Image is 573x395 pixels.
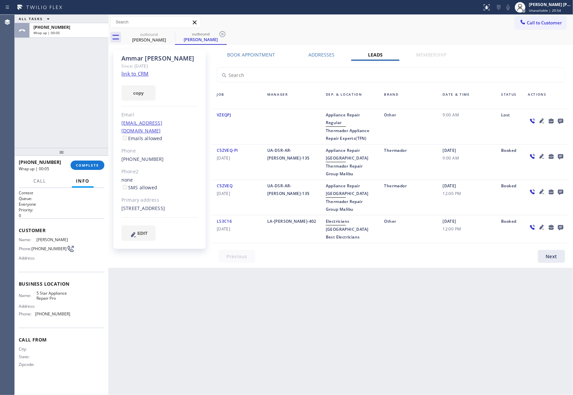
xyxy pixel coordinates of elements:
[326,163,363,177] span: Thermador Repair Group Malibu
[529,2,571,7] div: [PERSON_NAME] [PERSON_NAME]
[121,120,162,134] a: [EMAIL_ADDRESS][DOMAIN_NAME]
[326,226,369,240] span: [GEOGRAPHIC_DATA] Best Electricians
[380,182,439,213] div: Thermador
[326,128,370,141] span: Thermador Appliance Repair Experts(TFN)
[19,362,36,367] span: Zipcode:
[217,147,238,153] span: C5ZVEQ-PI
[71,161,104,170] button: COMPLETE
[380,111,439,142] div: Other
[217,218,232,224] span: LS3C16
[31,246,67,251] span: [PHONE_NUMBER]
[326,147,369,161] span: Appliance Repair [GEOGRAPHIC_DATA]
[121,205,198,212] div: [STREET_ADDRESS]
[121,184,157,191] label: SMS allowed
[19,207,104,213] h2: Priority:
[76,163,99,168] span: COMPLETE
[124,37,174,43] div: [PERSON_NAME]
[416,52,446,58] label: Membership
[19,256,36,261] span: Address:
[19,293,36,298] span: Name:
[217,112,231,118] span: VZEQPJ
[217,183,232,189] span: C5ZVEQ
[121,55,198,62] div: Ammar [PERSON_NAME]
[439,91,497,107] div: Date & Time
[497,146,524,178] div: Booked
[176,36,226,42] div: [PERSON_NAME]
[137,231,148,236] span: EDIT
[121,70,149,77] a: link to CRM
[19,246,31,251] span: Phone:
[111,17,200,27] input: Search
[515,16,566,29] button: Call to Customer
[326,218,350,224] span: Electricians
[19,227,104,233] span: Customer
[380,146,439,178] div: Thermador
[36,237,70,242] span: [PERSON_NAME]
[19,190,104,196] h1: Context
[15,15,56,23] button: ALL TASKS
[121,196,198,204] div: Primary address
[263,146,322,178] div: UA-DSR-AR-[PERSON_NAME]-135
[19,354,36,359] span: State:
[217,190,259,197] span: [DATE]
[19,237,36,242] span: Name:
[33,30,60,35] span: Wrap up | 00:05
[443,154,493,162] span: 9:00 AM
[36,291,70,301] span: 5 Star Appliance Repair Pro
[35,311,70,316] span: [PHONE_NUMBER]
[121,135,163,141] label: Emails allowed
[217,154,259,162] span: [DATE]
[19,311,35,316] span: Phone:
[123,185,127,189] input: SMS allowed
[19,281,104,287] span: Business location
[368,52,383,58] label: Leads
[121,111,198,119] div: Email
[124,32,174,37] div: outbound
[326,199,363,212] span: Thermador Repair Group Malibu
[263,91,322,107] div: Manager
[217,68,565,82] input: Search
[263,182,322,213] div: UA-DSR-AR-[PERSON_NAME]-135
[124,30,174,45] div: Ammar Malik
[19,336,104,343] span: Call From
[439,146,497,178] div: [DATE]
[443,190,493,197] span: 12:00 PM
[76,178,90,184] span: Info
[527,20,562,26] span: Call to Customer
[497,111,524,142] div: Lost
[19,347,36,352] span: City:
[19,159,61,165] span: [PHONE_NUMBER]
[322,91,380,107] div: Dep. & Location
[380,217,439,241] div: Other
[176,31,226,36] div: outbound
[19,196,104,201] h2: Queue:
[176,30,226,44] div: Ammar Malik
[19,213,104,218] p: 0
[529,8,561,13] span: Unavailable | 20:54
[123,136,127,140] input: Emails allowed
[121,62,198,70] div: Since: [DATE]
[121,85,156,101] button: copy
[33,24,70,30] span: [PHONE_NUMBER]
[121,225,156,241] button: EDIT
[19,16,43,21] span: ALL TASKS
[380,91,439,107] div: Brand
[497,217,524,241] div: Booked
[121,147,198,155] div: Phone
[213,91,263,107] div: Job
[326,112,360,125] span: Appliance Repair Regular
[439,217,497,241] div: [DATE]
[19,201,104,207] p: Everyone
[121,156,164,162] a: [PHONE_NUMBER]
[227,52,275,58] label: Book Appointment
[121,176,198,192] div: none
[263,217,322,241] div: LA-[PERSON_NAME]-402
[503,3,513,12] button: Mute
[121,168,198,176] div: Phone2
[326,183,369,196] span: Appliance Repair [GEOGRAPHIC_DATA]
[308,52,335,58] label: Addresses
[19,304,36,309] span: Address:
[443,225,493,233] span: 12:00 PM
[439,182,497,213] div: [DATE]
[19,166,49,172] span: Wrap up | 00:05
